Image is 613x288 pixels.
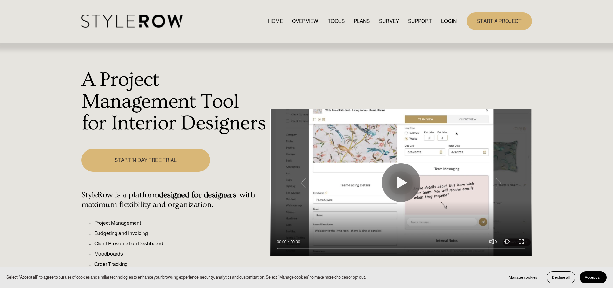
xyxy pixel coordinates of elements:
[81,149,210,172] a: START 14 DAY FREE TRIAL
[441,17,457,25] a: LOGIN
[408,17,432,25] a: folder dropdown
[509,275,537,280] span: Manage cookies
[288,239,302,245] div: Duration
[379,17,399,25] a: SURVEY
[408,17,432,25] span: SUPPORT
[354,17,370,25] a: PLANS
[6,274,366,280] p: Select “Accept all” to agree to our use of cookies and similar technologies to enhance your brows...
[94,261,267,268] p: Order Tracking
[382,163,420,202] button: Play
[94,240,267,248] p: Client Presentation Dashboard
[94,219,267,227] p: Project Management
[268,17,283,25] a: HOME
[277,239,288,245] div: Current time
[547,271,575,283] button: Decline all
[328,17,345,25] a: TOOLS
[585,275,602,280] span: Accept all
[81,190,267,210] h4: StyleRow is a platform , with maximum flexibility and organization.
[81,69,267,134] h1: A Project Management Tool for Interior Designers
[552,275,570,280] span: Decline all
[467,12,532,30] a: START A PROJECT
[94,230,267,237] p: Budgeting and Invoicing
[504,271,542,283] button: Manage cookies
[94,250,267,258] p: Moodboards
[277,246,525,251] input: Seek
[292,17,318,25] a: OVERVIEW
[159,190,236,200] strong: designed for designers
[81,15,183,28] img: StyleRow
[580,271,607,283] button: Accept all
